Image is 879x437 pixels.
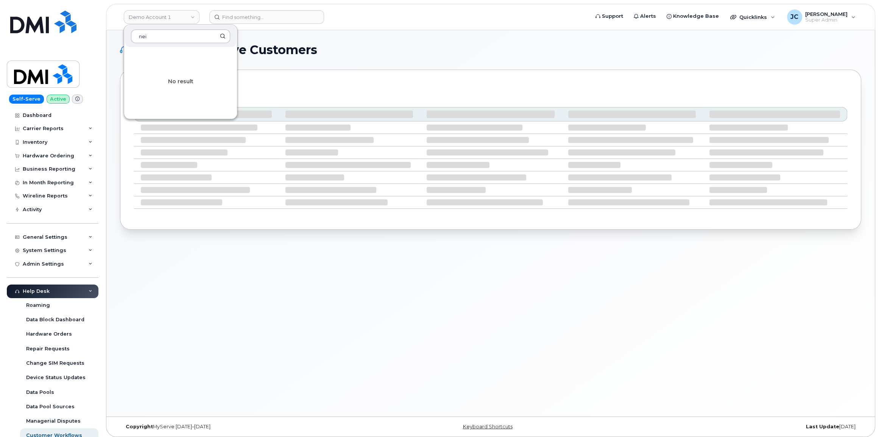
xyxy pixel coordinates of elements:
[124,48,237,116] div: No result
[806,424,839,429] strong: Last Update
[126,424,153,429] strong: Copyright
[614,424,861,430] div: [DATE]
[131,30,230,43] input: Search
[463,424,512,429] a: Keyboard Shortcuts
[120,424,367,430] div: MyServe [DATE]–[DATE]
